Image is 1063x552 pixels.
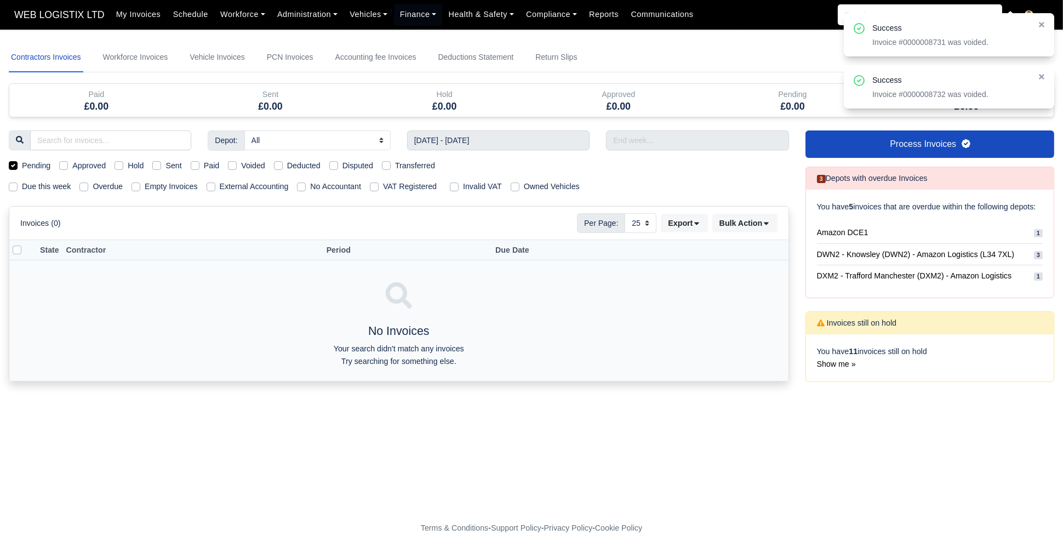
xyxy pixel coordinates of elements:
th: State [37,240,63,260]
a: Workforce Invoices [101,43,170,72]
div: Invoice #0000008732 was voided. [872,89,1029,100]
div: Export [661,214,712,232]
span: 3 [817,175,826,183]
a: DWN2 - Knowsley (DWN2) - Amazon Logistics (L34 7XL) 3 [817,244,1043,266]
span: Amazon DCE1 [817,226,868,239]
label: Overdue [93,180,123,193]
div: You have invoices still on hold [806,334,1054,382]
button: Export [661,214,707,232]
a: My Invoices [110,4,167,25]
div: Sent [192,88,350,101]
div: Invoice #0000008731 was voided. [872,37,1029,48]
input: End week... [606,130,788,150]
a: Privacy Policy [544,523,593,532]
label: Deducted [287,160,321,172]
div: Sent [184,84,358,117]
a: Finance [394,4,443,25]
div: Approved [540,88,698,101]
div: Pending [714,88,872,101]
span: 1 [1034,272,1043,281]
h6: Invoices still on hold [817,318,897,328]
div: Approved [531,84,706,117]
label: Disputed [342,160,373,172]
h4: No Invoices [14,325,784,339]
a: Return Slips [533,43,579,72]
th: Period [323,240,492,260]
label: External Accounting [220,180,289,193]
label: Approved [72,160,106,172]
a: Amazon DCE1 1 [817,222,1043,244]
strong: 11 [849,347,858,356]
a: PCN Invoices [265,43,316,72]
input: Search... [838,4,1002,25]
h5: £0.00 [540,101,698,112]
span: Per Page: [577,213,625,233]
label: Pending [22,160,50,172]
span: 3 [1034,251,1043,259]
a: Contractors Invoices [9,43,83,72]
h5: £0.00 [714,101,872,112]
div: Success [872,22,1029,35]
input: Search for invoices... [30,130,191,150]
a: Process Invoices [805,130,1055,158]
a: Communications [625,4,700,25]
label: Owned Vehicles [524,180,580,193]
span: Depot: [208,130,244,150]
label: VAT Registered [383,180,437,193]
a: Cookie Policy [595,523,642,532]
a: Vehicle Invoices [187,43,247,72]
a: Show me » [817,360,856,368]
label: Invalid VAT [463,180,502,193]
h5: £0.00 [365,101,523,112]
th: Due Date [492,240,713,260]
a: DXM2 - Trafford Manchester (DXM2) - Amazon Logistics 1 [817,265,1043,287]
div: No Invoices [14,274,784,368]
h5: £0.00 [192,101,350,112]
th: Contractor [62,240,316,260]
a: Accounting fee Invoices [333,43,419,72]
label: Paid [204,160,220,172]
div: Hold [357,84,531,117]
button: Bulk Action [712,214,778,232]
p: You have invoices that are overdue within the following depots: [817,201,1043,213]
label: Transferred [395,160,435,172]
input: Start week... [407,130,590,150]
label: Sent [165,160,181,172]
div: Pending [706,84,880,117]
span: DWN2 - Knowsley (DWN2) - Amazon Logistics (L34 7XL) [817,248,1015,261]
a: WEB LOGISTIX LTD [9,4,110,26]
h6: Depots with overdue Invoices [817,174,928,183]
a: Schedule [167,4,214,25]
label: Hold [128,160,144,172]
a: Reports [583,4,625,25]
label: Voided [241,160,265,172]
div: Paid [9,84,184,117]
a: Health & Safety [442,4,520,25]
a: Terms & Conditions [421,523,488,532]
a: Compliance [520,4,583,25]
div: Hold [365,88,523,101]
a: Support Policy [491,523,541,532]
label: No Accountant [310,180,361,193]
h6: Invoices (0) [20,219,61,228]
span: DXM2 - Trafford Manchester (DXM2) - Amazon Logistics [817,270,1012,282]
a: Deductions Statement [436,43,516,72]
h5: £0.00 [18,101,175,112]
p: Your search didn't match any invoices Try searching for something else. [14,343,784,368]
a: Workforce [214,4,271,25]
span: 1 [1034,229,1043,237]
a: Vehicles [344,4,394,25]
div: Paid [18,88,175,101]
div: Success [872,74,1029,87]
iframe: Chat Widget [1008,499,1063,552]
strong: 5 [849,202,853,211]
a: Administration [271,4,344,25]
div: - - - [219,522,844,534]
label: Due this week [22,180,71,193]
label: Empty Invoices [145,180,198,193]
